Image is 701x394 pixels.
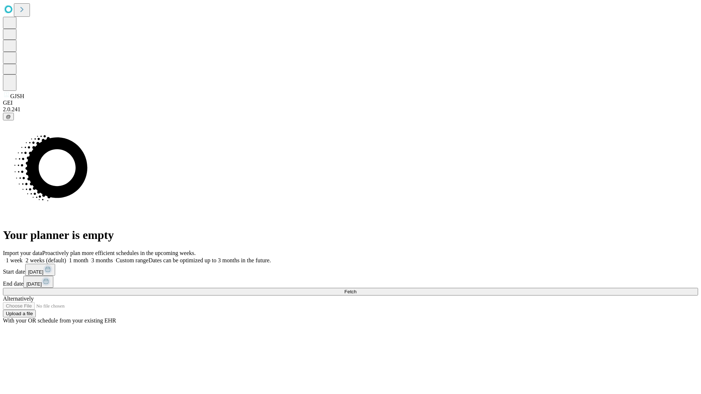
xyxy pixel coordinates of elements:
span: 1 month [69,257,88,263]
div: End date [3,276,698,288]
span: GJSH [10,93,24,99]
span: Import your data [3,250,42,256]
div: GEI [3,100,698,106]
span: [DATE] [26,281,42,287]
span: 1 week [6,257,23,263]
button: [DATE] [25,264,55,276]
span: 3 months [91,257,113,263]
h1: Your planner is empty [3,228,698,242]
button: [DATE] [23,276,53,288]
span: Custom range [116,257,148,263]
span: Fetch [344,289,356,294]
div: Start date [3,264,698,276]
button: Upload a file [3,310,36,317]
button: Fetch [3,288,698,295]
span: Proactively plan more efficient schedules in the upcoming weeks. [42,250,196,256]
span: [DATE] [28,269,43,275]
span: @ [6,114,11,119]
span: 2 weeks (default) [26,257,66,263]
span: With your OR schedule from your existing EHR [3,317,116,324]
span: Alternatively [3,295,34,302]
div: 2.0.241 [3,106,698,113]
button: @ [3,113,14,120]
span: Dates can be optimized up to 3 months in the future. [149,257,271,263]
